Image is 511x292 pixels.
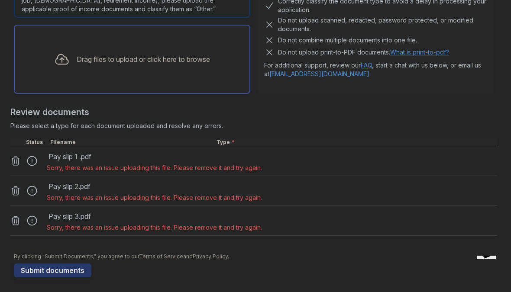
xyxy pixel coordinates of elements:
[215,139,497,146] div: Type
[47,164,262,172] div: Sorry, there was an issue uploading this file. Please remove it and try again.
[473,256,502,283] iframe: chat widget
[47,223,262,232] div: Sorry, there was an issue uploading this file. Please remove it and try again.
[14,253,497,260] div: By clicking "Submit Documents," you agree to our and
[278,48,449,57] p: Do not upload print-to-PDF documents.
[361,61,372,69] a: FAQ
[47,193,262,202] div: Sorry, there was an issue uploading this file. Please remove it and try again.
[77,54,210,64] div: Drag files to upload or click here to browse
[49,180,211,193] div: Pay slip 2.pdf
[390,48,449,56] a: What is print-to-pdf?
[49,150,211,164] div: Pay slip 1 .pdf
[193,253,229,260] a: Privacy Policy.
[10,106,497,118] div: Review documents
[139,253,183,260] a: Terms of Service
[278,16,487,33] div: Do not upload scanned, redacted, password protected, or modified documents.
[14,263,91,277] button: Submit documents
[10,122,497,130] div: Please select a type for each document uploaded and resolve any errors.
[49,139,215,146] div: Filename
[264,61,487,78] p: For additional support, review our , start a chat with us below, or email us at
[269,70,369,77] a: [EMAIL_ADDRESS][DOMAIN_NAME]
[24,139,49,146] div: Status
[49,209,211,223] div: Pay slip 3.pdf
[278,35,417,45] div: Do not combine multiple documents into one file.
